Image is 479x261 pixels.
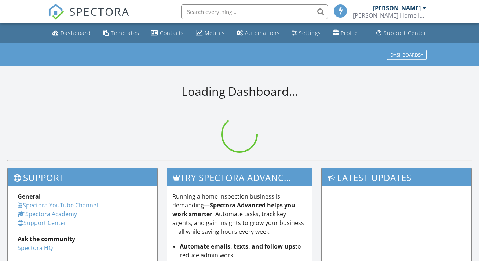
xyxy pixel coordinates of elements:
input: Search everything... [181,4,328,19]
a: Spectora HQ [18,244,53,252]
a: Support Center [373,26,429,40]
div: Metrics [205,29,225,36]
button: Dashboards [387,50,427,60]
h3: Support [8,168,157,186]
div: Settings [299,29,321,36]
a: Automations (Basic) [234,26,283,40]
div: Templates [111,29,139,36]
h3: Try spectora advanced [DATE] [167,168,312,186]
div: Dashboard [61,29,91,36]
img: The Best Home Inspection Software - Spectora [48,4,64,20]
div: [PERSON_NAME] [373,4,421,12]
a: Support Center [18,219,66,227]
div: Contacts [160,29,184,36]
div: Meadows Home Inspections [353,12,426,19]
h3: Latest Updates [322,168,471,186]
strong: Spectora Advanced helps you work smarter [172,201,295,218]
a: Spectora Academy [18,210,77,218]
div: Ask the community [18,235,147,243]
a: Contacts [148,26,187,40]
div: Support Center [384,29,427,36]
div: Profile [341,29,358,36]
a: SPECTORA [48,10,129,25]
p: Running a home inspection business is demanding— . Automate tasks, track key agents, and gain ins... [172,192,307,236]
a: Templates [100,26,142,40]
li: to reduce admin work. [180,242,307,260]
a: Spectora YouTube Channel [18,201,98,209]
a: Settings [289,26,324,40]
strong: General [18,192,41,200]
a: Company Profile [330,26,361,40]
span: SPECTORA [69,4,129,19]
a: Metrics [193,26,228,40]
div: Dashboards [390,52,423,57]
a: Dashboard [50,26,94,40]
div: Automations [245,29,280,36]
strong: Automate emails, texts, and follow-ups [180,242,295,250]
